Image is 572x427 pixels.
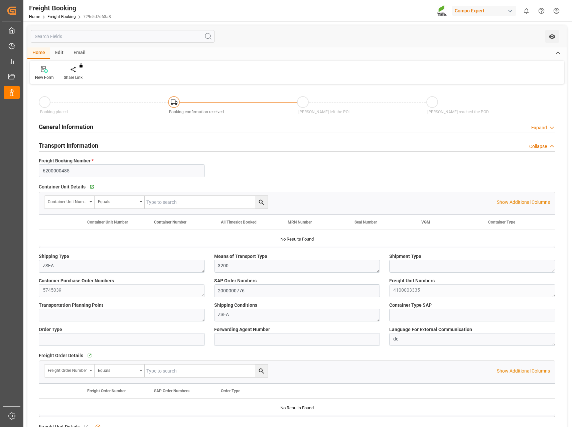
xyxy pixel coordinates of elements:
span: [PERSON_NAME] left the POL [298,110,350,114]
span: SAP Order Numbers [214,277,257,284]
span: Container Number [154,220,186,225]
span: Shipping Type [39,253,69,260]
button: Compo Expert [452,4,519,17]
button: open menu [95,365,145,377]
h2: Transport Information [39,141,98,150]
span: Freight Booking Number [39,157,94,164]
span: Freight Order Details [39,352,83,359]
span: Container Unit Details [39,183,86,190]
div: Equals [98,197,137,205]
button: open menu [95,196,145,208]
textarea: ZSEA [214,309,380,321]
span: SAP Order Numbers [154,389,189,393]
span: Order Type [221,389,240,393]
button: open menu [545,30,559,43]
button: search button [255,365,268,377]
div: Equals [98,366,137,374]
button: search button [255,196,268,208]
span: Forwarding Agent Number [214,326,270,333]
button: open menu [44,365,95,377]
div: Expand [531,124,547,131]
span: VGM [421,220,430,225]
textarea: 4100003335 [389,284,555,297]
div: Freight Order Number [48,366,87,374]
span: MRN Number [288,220,312,225]
span: Shipping Conditions [214,302,257,309]
input: Search Fields [31,30,214,43]
span: Freight Order Number [87,389,126,393]
span: Booking placed [40,110,68,114]
p: Show Additional Columns [497,199,550,206]
textarea: 5745039 [39,284,205,297]
div: Freight Booking [29,3,111,13]
button: Help Center [534,3,549,18]
a: Home [29,14,40,19]
span: Order Type [39,326,62,333]
span: Container Unit Number [87,220,128,225]
p: Show Additional Columns [497,368,550,375]
textarea: de [389,333,555,346]
input: Type to search [145,196,268,208]
button: open menu [44,196,95,208]
div: New Form [35,75,54,81]
div: Home [27,47,50,59]
span: Customer Purchase Order Numbers [39,277,114,284]
span: Container Type SAP [389,302,432,309]
span: All Timeslot Booked [221,220,257,225]
span: Transportation Planning Point [39,302,103,309]
span: Seal Number [354,220,377,225]
span: [PERSON_NAME] reached the POD [427,110,489,114]
textarea: ZSEA [39,260,205,273]
span: Means of Transport Type [214,253,267,260]
h2: General Information [39,122,93,131]
span: Language For External Communication [389,326,472,333]
div: Container Unit Number [48,197,87,205]
span: Shipment Type [389,253,421,260]
div: Compo Expert [452,6,516,16]
textarea: 3200 [214,260,380,273]
a: Freight Booking [47,14,76,19]
span: Booking confirmation received [169,110,224,114]
img: Screenshot%202023-09-29%20at%2010.02.21.png_1712312052.png [437,5,447,17]
div: Collapse [529,143,547,150]
div: Edit [50,47,68,59]
div: Email [68,47,91,59]
input: Type to search [145,365,268,377]
span: Freight Unit Numbers [389,277,435,284]
button: show 0 new notifications [519,3,534,18]
span: Container Type [488,220,515,225]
